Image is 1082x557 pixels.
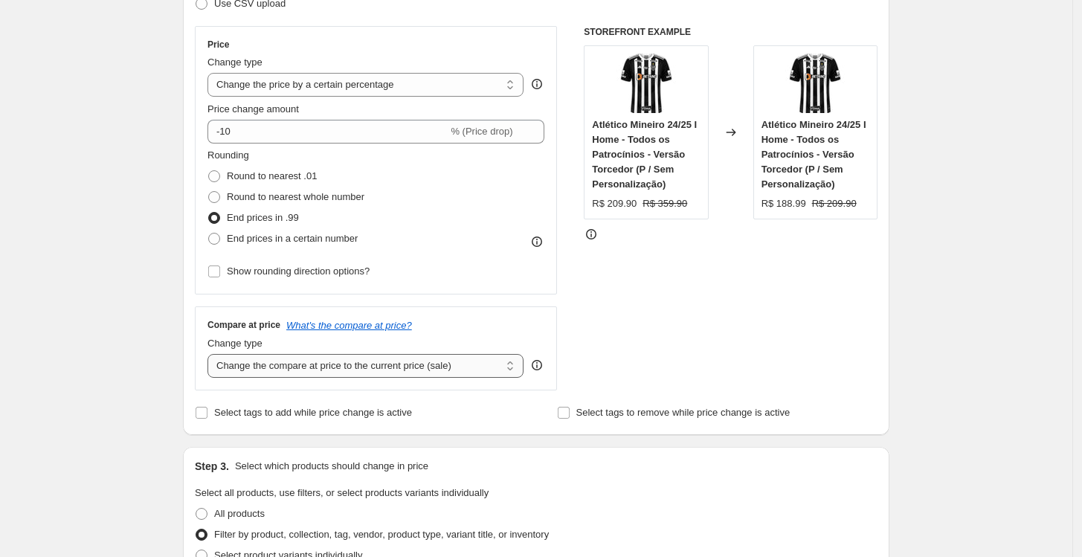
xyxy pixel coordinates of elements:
[235,459,428,474] p: Select which products should change in price
[286,320,412,331] button: What's the compare at price?
[207,57,263,68] span: Change type
[451,126,512,137] span: % (Price drop)
[227,233,358,244] span: End prices in a certain number
[214,407,412,418] span: Select tags to add while price change is active
[592,119,697,190] span: Atlético Mineiro 24/25 I Home - Todos os Patrocínios - Versão Torcedor (P / Sem Personalização)
[643,196,687,211] strike: R$ 359.90
[207,319,280,331] h3: Compare at price
[812,196,857,211] strike: R$ 209.90
[207,120,448,144] input: -15
[761,196,806,211] div: R$ 188.99
[207,103,299,115] span: Price change amount
[529,77,544,91] div: help
[207,39,229,51] h3: Price
[227,212,299,223] span: End prices in .99
[227,170,317,181] span: Round to nearest .01
[576,407,790,418] span: Select tags to remove while price change is active
[207,149,249,161] span: Rounding
[616,54,676,113] img: 3OZlPRNuaVAfb2P_80x.jpg
[195,459,229,474] h2: Step 3.
[592,196,637,211] div: R$ 209.90
[227,265,370,277] span: Show rounding direction options?
[195,487,489,498] span: Select all products, use filters, or select products variants individually
[529,358,544,373] div: help
[785,54,845,113] img: 3OZlPRNuaVAfb2P_80x.jpg
[207,338,263,349] span: Change type
[584,26,877,38] h6: STOREFRONT EXAMPLE
[761,119,866,190] span: Atlético Mineiro 24/25 I Home - Todos os Patrocínios - Versão Torcedor (P / Sem Personalização)
[214,529,549,540] span: Filter by product, collection, tag, vendor, product type, variant title, or inventory
[227,191,364,202] span: Round to nearest whole number
[214,508,265,519] span: All products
